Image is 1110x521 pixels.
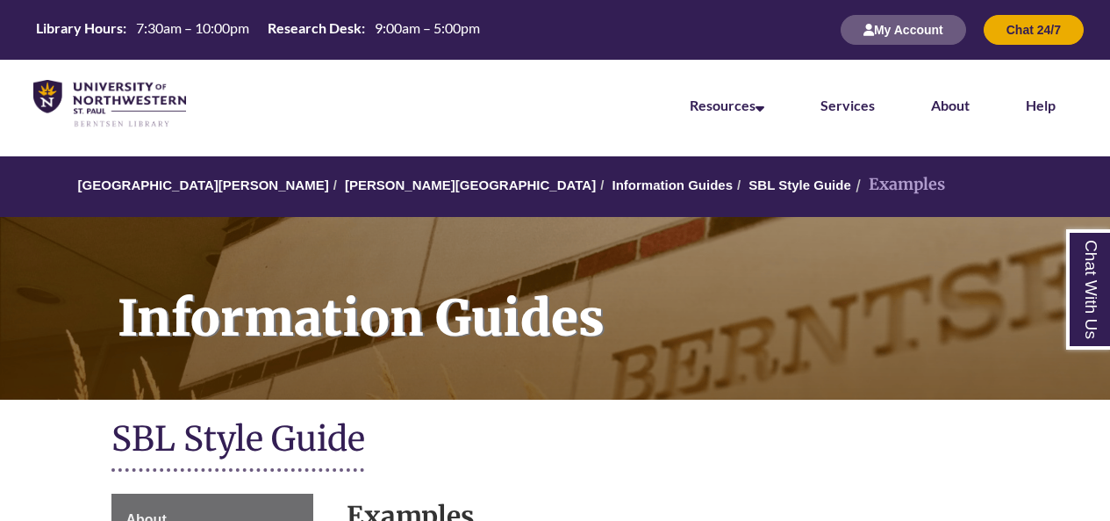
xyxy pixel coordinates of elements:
[612,177,733,192] a: Information Guides
[29,18,487,42] a: Hours Today
[29,18,487,40] table: Hours Today
[690,97,764,113] a: Resources
[261,18,368,38] th: Research Desk:
[29,18,129,38] th: Library Hours:
[984,22,1084,37] a: Chat 24/7
[931,97,970,113] a: About
[851,172,945,198] li: Examples
[111,417,999,464] h1: SBL Style Guide
[748,177,850,192] a: SBL Style Guide
[984,15,1084,45] button: Chat 24/7
[841,22,966,37] a: My Account
[345,177,596,192] a: [PERSON_NAME][GEOGRAPHIC_DATA]
[98,217,1110,377] h1: Information Guides
[33,80,186,128] img: UNWSP Library Logo
[1026,97,1056,113] a: Help
[78,177,329,192] a: [GEOGRAPHIC_DATA][PERSON_NAME]
[841,15,966,45] button: My Account
[375,19,480,36] span: 9:00am – 5:00pm
[136,19,249,36] span: 7:30am – 10:00pm
[820,97,875,113] a: Services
